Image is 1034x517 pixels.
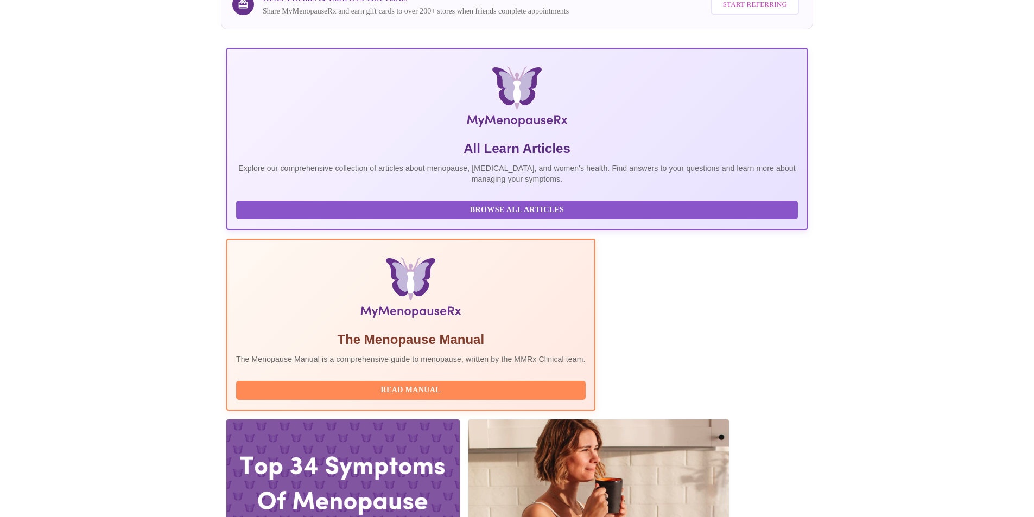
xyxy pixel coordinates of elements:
button: Browse All Articles [236,201,798,220]
button: Read Manual [236,381,586,400]
p: Share MyMenopauseRx and earn gift cards to over 200+ stores when friends complete appointments [263,6,569,17]
h5: The Menopause Manual [236,331,586,348]
span: Read Manual [247,384,575,397]
h5: All Learn Articles [236,140,798,157]
span: Browse All Articles [247,203,787,217]
p: The Menopause Manual is a comprehensive guide to menopause, written by the MMRx Clinical team. [236,354,586,365]
img: MyMenopauseRx Logo [323,66,711,131]
img: Menopause Manual [291,257,530,322]
a: Read Manual [236,385,588,394]
a: Browse All Articles [236,205,801,214]
p: Explore our comprehensive collection of articles about menopause, [MEDICAL_DATA], and women's hea... [236,163,798,184]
